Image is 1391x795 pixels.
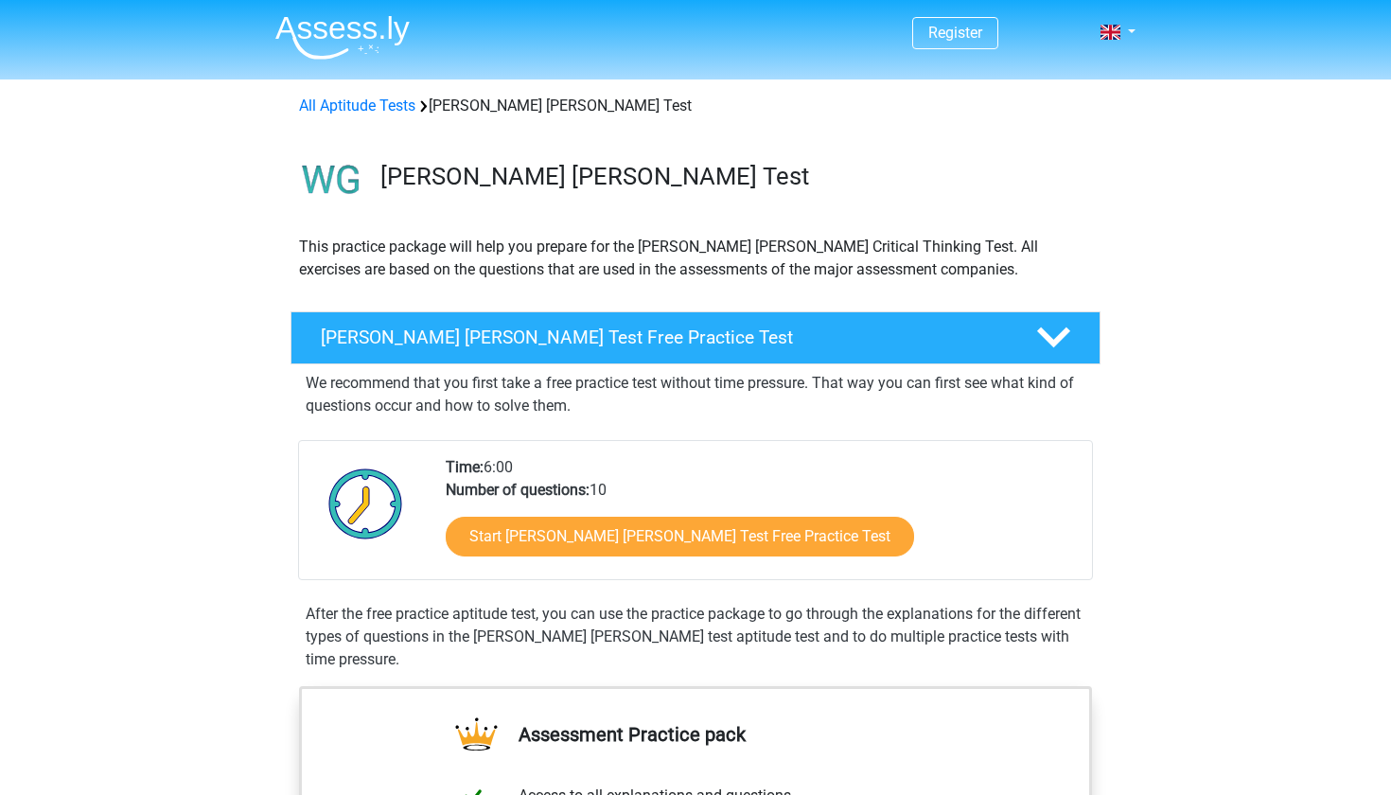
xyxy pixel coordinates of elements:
b: Number of questions: [446,481,590,499]
img: watson glaser test [291,140,372,221]
a: Start [PERSON_NAME] [PERSON_NAME] Test Free Practice Test [446,517,914,556]
div: After the free practice aptitude test, you can use the practice package to go through the explana... [298,603,1093,671]
a: [PERSON_NAME] [PERSON_NAME] Test Free Practice Test [283,311,1108,364]
h3: [PERSON_NAME] [PERSON_NAME] Test [380,162,1085,191]
img: Clock [318,456,414,551]
div: 6:00 10 [431,456,1091,579]
h4: [PERSON_NAME] [PERSON_NAME] Test Free Practice Test [321,327,1006,348]
b: Time: [446,458,484,476]
a: Register [928,24,982,42]
p: This practice package will help you prepare for the [PERSON_NAME] [PERSON_NAME] Critical Thinking... [299,236,1092,281]
div: [PERSON_NAME] [PERSON_NAME] Test [291,95,1100,117]
a: All Aptitude Tests [299,97,415,115]
p: We recommend that you first take a free practice test without time pressure. That way you can fir... [306,372,1085,417]
img: Assessly [275,15,410,60]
